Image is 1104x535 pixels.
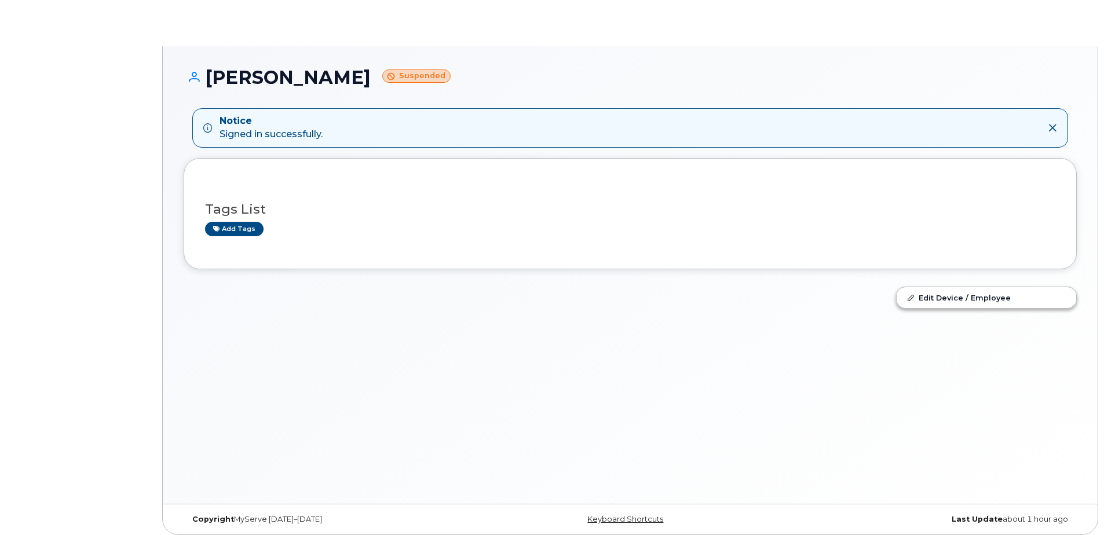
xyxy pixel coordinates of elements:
[184,67,1077,87] h1: [PERSON_NAME]
[897,287,1076,308] a: Edit Device / Employee
[205,222,264,236] a: Add tags
[220,115,323,141] div: Signed in successfully.
[587,515,663,523] a: Keyboard Shortcuts
[382,69,451,83] small: Suspended
[192,515,234,523] strong: Copyright
[184,515,481,524] div: MyServe [DATE]–[DATE]
[779,515,1077,524] div: about 1 hour ago
[952,515,1003,523] strong: Last Update
[205,202,1055,217] h3: Tags List
[220,115,323,128] strong: Notice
